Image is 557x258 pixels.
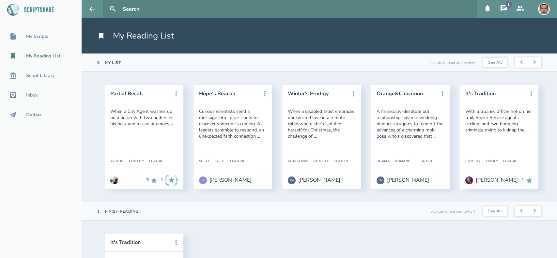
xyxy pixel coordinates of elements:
a: LM[PERSON_NAME] [288,173,340,188]
div: My List [105,60,121,65]
div: [PERSON_NAME] [209,177,252,183]
div: Action [110,159,124,163]
div: My Reading List [26,53,60,59]
div: Feature [329,159,349,163]
div: Comedy [124,159,144,163]
button: Partial Recall [110,91,169,97]
div: Curious scientists send a message into space—only to discover someone’s coming. As leaders scramb... [199,108,267,139]
div: 3 [146,177,149,183]
div: Comedy [308,159,329,163]
div: SF [199,176,207,184]
div: LM [288,176,296,184]
div: Script Library [26,73,54,78]
h1: My Reading List [97,30,174,42]
a: LM[PERSON_NAME] [377,173,429,188]
div: [PERSON_NAME] [298,177,340,183]
button: See All [483,58,507,68]
div: Romance [390,159,412,163]
a: [PERSON_NAME] [465,173,518,188]
div: Faith [209,159,225,163]
div: Feature [225,159,245,163]
div: 1 [521,177,524,183]
img: user_1673573717-crop.jpg [110,176,118,184]
button: It's Tradition [110,239,169,245]
div: My Scripts [26,34,48,39]
button: Orange&Cinnamon [377,91,435,97]
div: Sci-Fi [199,159,209,163]
div: With a truancy officer hot on her trail, Secret Service agents circling, and two bungling crimina... [465,108,533,133]
div: [PERSON_NAME] [476,177,518,183]
div: 1 [97,209,100,214]
div: scripts to read and review [430,53,475,71]
div: Inbox [26,93,38,98]
div: Finish Reading [105,209,139,214]
div: 1 Recommends [521,176,533,184]
div: A financially-destitute but relationship-adverse wedding planner struggles to fend off the advanc... [377,108,444,139]
div: Feature [498,159,518,163]
div: Feature [144,159,164,163]
button: Hope's Beacon [199,91,258,97]
div: 1 [161,177,163,183]
div: When a CIA Agent washes up on a beach with two bullets in his back and a case of amnesia, ... [110,108,178,127]
button: Winter's Prodigy [288,91,347,97]
div: Family [481,159,498,163]
div: 1 Industry Recommends [161,175,178,186]
div: 3 Recommends [146,175,158,186]
button: See All [483,206,507,216]
div: 5 [97,60,100,65]
img: user_1718118867-crop.jpg [465,176,473,184]
button: It's Tradition [465,91,524,97]
div: LM [377,176,384,184]
div: 1 [505,1,512,8]
div: Feature [412,159,433,163]
div: Christmas [288,159,308,163]
div: Comedy [465,159,481,163]
div: Outbox [26,112,42,117]
div: When a disabled artist embraces unexpected love in a remote cabin where she's isolated herself fo... [288,108,356,139]
div: [PERSON_NAME] [387,177,429,183]
a: Go to Anthony Miguel Cantu's profile [110,173,118,188]
img: user_1756948650-crop.jpg [538,3,550,15]
a: SF[PERSON_NAME] [199,173,252,188]
div: Drama [377,159,390,163]
div: pick up where you left off [430,202,475,220]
